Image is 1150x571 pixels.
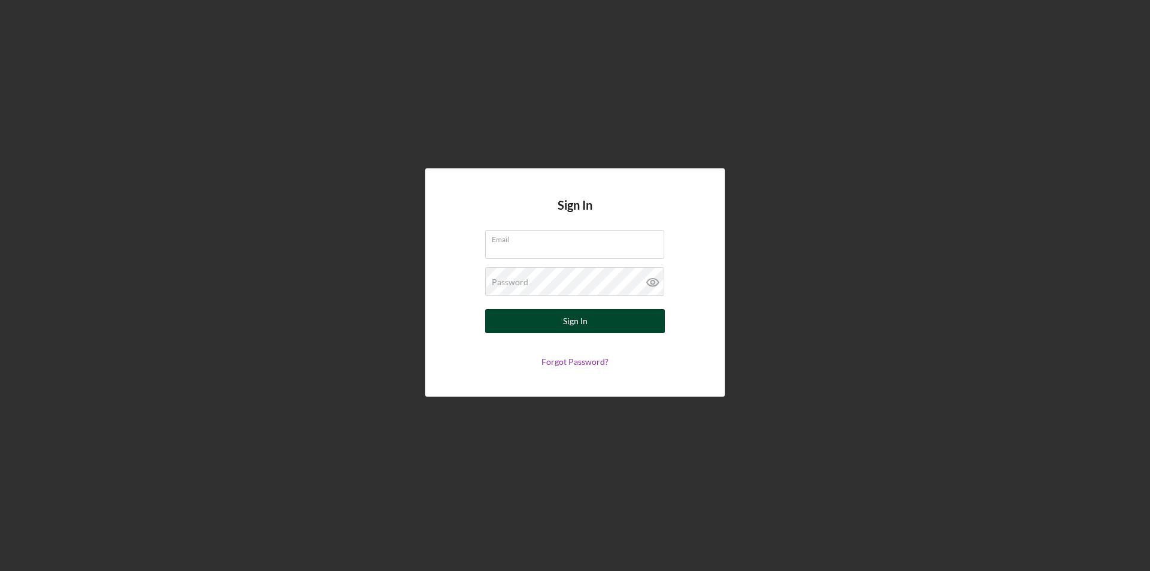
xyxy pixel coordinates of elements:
[492,277,528,287] label: Password
[492,231,664,244] label: Email
[558,198,592,230] h4: Sign In
[563,309,588,333] div: Sign In
[541,357,609,367] a: Forgot Password?
[485,309,665,333] button: Sign In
